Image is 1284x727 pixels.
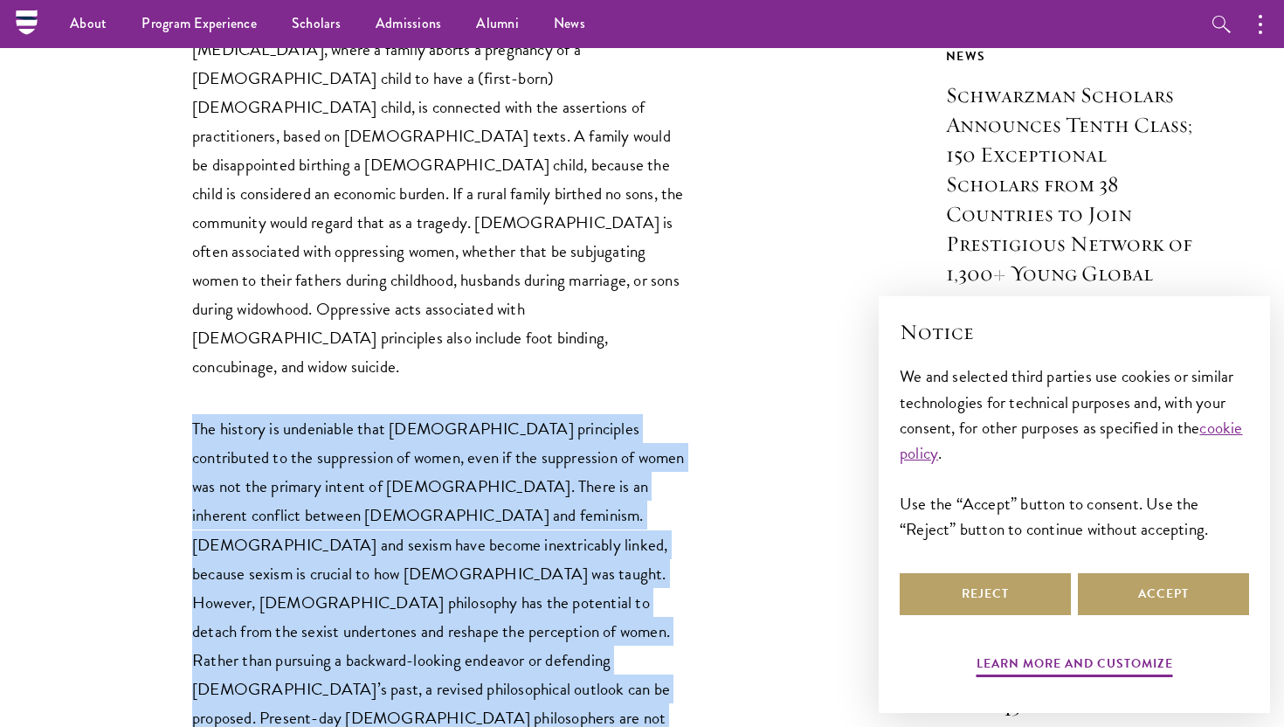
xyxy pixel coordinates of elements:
h3: Schwarzman Scholars Announces Tenth Class; 150 Exceptional Scholars from 38 Countries to Join Pre... [946,80,1198,437]
button: Accept [1078,573,1249,615]
a: cookie policy [900,415,1243,466]
button: Reject [900,573,1071,615]
div: We and selected third parties use cookies or similar technologies for technical purposes and, wit... [900,363,1249,541]
div: News [946,45,1198,67]
h2: Notice [900,317,1249,347]
a: News Schwarzman Scholars Announces Tenth Class; 150 Exceptional Scholars from 38 Countries to Joi... [946,45,1198,486]
button: Learn more and customize [977,653,1173,680]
